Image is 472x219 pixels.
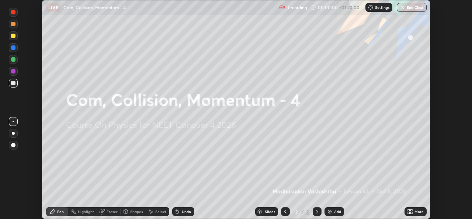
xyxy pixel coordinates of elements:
[265,210,275,213] div: Slides
[293,209,300,214] div: 2
[57,210,64,213] div: Pen
[48,4,58,10] p: LIVE
[155,210,166,213] div: Select
[375,6,389,9] p: Settings
[107,210,118,213] div: Eraser
[305,208,310,215] div: 2
[302,209,304,214] div: /
[78,210,94,213] div: Highlight
[182,210,191,213] div: Undo
[397,3,427,12] button: End Class
[334,210,341,213] div: Add
[63,4,126,10] p: Com, Collision, Momentum - 4
[414,210,424,213] div: More
[279,4,285,10] img: recording.375f2c34.svg
[368,4,374,10] img: class-settings-icons
[327,209,333,215] img: add-slide-button
[130,210,143,213] div: Shapes
[287,5,307,10] p: Recording
[399,4,405,10] img: end-class-cross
